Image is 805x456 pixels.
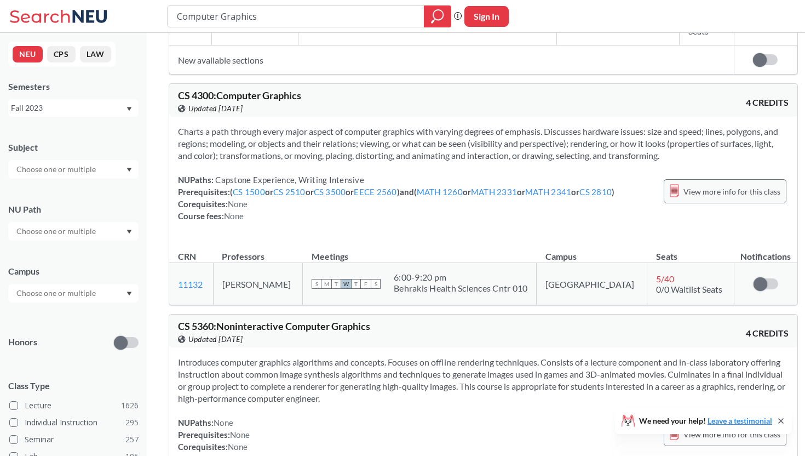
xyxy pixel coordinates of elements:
span: None [228,199,248,209]
span: 4 CREDITS [746,96,789,109]
div: Campus [8,265,139,277]
span: CS 5360 : Noninteractive Computer Graphics [178,320,370,332]
a: 11132 [178,279,203,289]
span: F [361,279,371,289]
svg: Dropdown arrow [127,168,132,172]
div: Fall 2023Dropdown arrow [8,99,139,117]
a: MATH 2331 [471,187,517,197]
svg: Dropdown arrow [127,107,132,111]
button: NEU [13,46,43,62]
span: None [214,418,233,428]
span: 257 [125,434,139,446]
span: M [321,279,331,289]
label: Seminar [9,432,139,447]
span: S [312,279,321,289]
a: EECE 2560 [354,187,396,197]
th: Campus [537,240,647,263]
div: Dropdown arrow [8,160,139,179]
svg: Dropdown arrow [127,292,132,296]
div: NU Path [8,203,139,215]
span: W [341,279,351,289]
a: CS 2810 [579,187,612,197]
span: 295 [125,417,139,429]
button: Sign In [464,6,509,27]
span: T [351,279,361,289]
div: Fall 2023 [11,102,125,114]
button: CPS [47,46,76,62]
input: Class, professor, course number, "phrase" [176,7,416,26]
span: Introduces computer graphics algorithms and concepts. Focuses on offline rendering techniques. Co... [178,357,785,403]
a: MATH 1260 [417,187,463,197]
span: 0/0 Waitlist Seats [656,284,722,294]
td: New available sections [169,45,734,75]
span: View more info for this class [683,185,780,198]
th: Professors [213,240,302,263]
span: Class Type [8,380,139,392]
a: CS 1500 [233,187,265,197]
span: Updated [DATE] [188,102,243,115]
div: magnifying glass [424,5,451,27]
input: Choose one or multiple [11,287,103,300]
button: LAW [80,46,111,62]
label: Individual Instruction [9,415,139,430]
th: Notifications [734,240,797,263]
a: MATH 2341 [525,187,571,197]
span: Capstone Experience, Writing Intensive [214,175,364,185]
span: Charts a path through every major aspect of computer graphics with varying degrees of emphasis. D... [178,126,778,161]
span: None [224,211,244,221]
a: Leave a testimonial [708,416,772,425]
p: Honors [8,336,37,349]
div: Behrakis Health Sciences Cntr 010 [394,283,527,294]
svg: magnifying glass [431,9,444,24]
th: Meetings [303,240,537,263]
span: View more info for this class [683,428,780,441]
td: [PERSON_NAME] [213,263,302,305]
a: CS 3500 [314,187,346,197]
div: Subject [8,141,139,153]
div: Dropdown arrow [8,222,139,241]
svg: Dropdown arrow [127,230,132,234]
span: 5 / 40 [656,273,674,284]
input: Choose one or multiple [11,163,103,176]
span: 1626 [121,400,139,412]
div: Dropdown arrow [8,284,139,303]
div: 6:00 - 9:20 pm [394,272,527,283]
span: S [371,279,381,289]
span: Updated [DATE] [188,333,243,345]
td: [GEOGRAPHIC_DATA] [537,263,647,305]
label: Lecture [9,398,139,413]
span: CS 4300 : Computer Graphics [178,89,301,101]
th: Seats [647,240,734,263]
span: T [331,279,341,289]
div: NUPaths: Prerequisites: ( or or or ) and ( or or or ) Corequisites: Course fees: [178,174,614,222]
a: CS 2510 [273,187,306,197]
div: CRN [178,250,196,263]
span: We need your help! [639,417,772,425]
span: 4 CREDITS [746,327,789,339]
span: None [228,442,248,452]
div: Semesters [8,81,139,93]
input: Choose one or multiple [11,225,103,238]
span: None [230,430,250,440]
